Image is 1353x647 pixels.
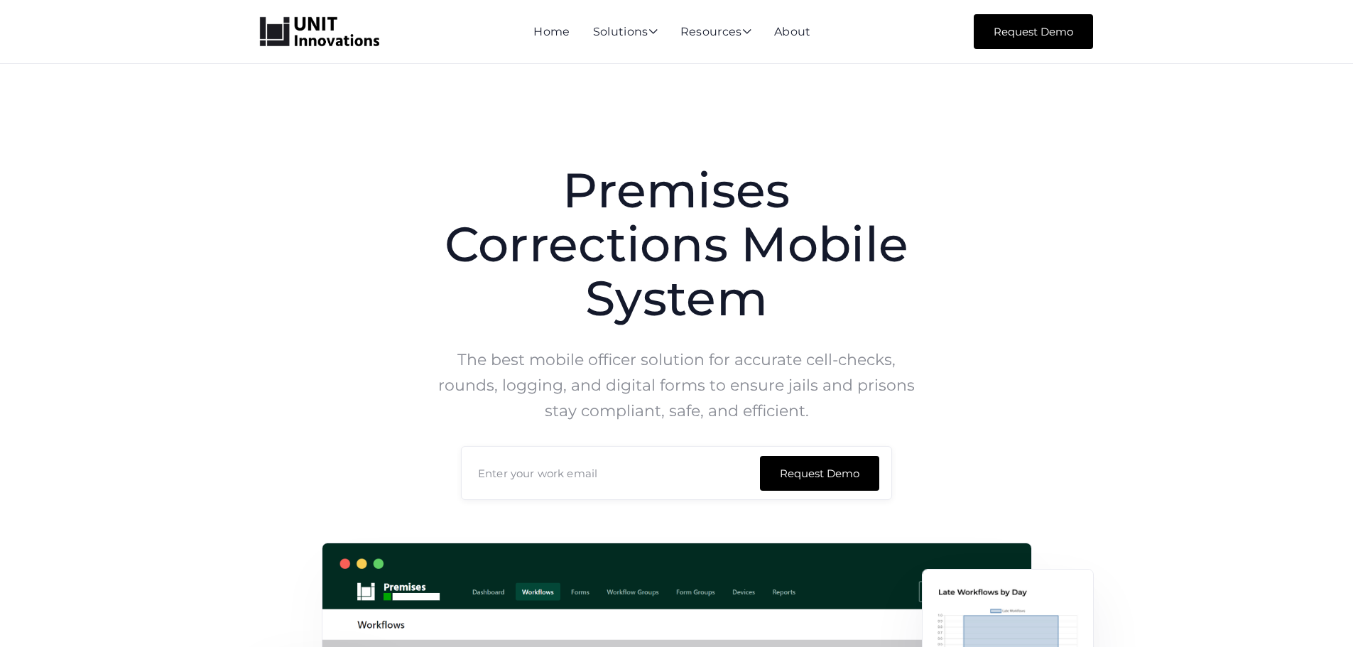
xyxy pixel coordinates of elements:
input: Enter your work email [461,446,892,500]
a: home [260,17,379,47]
span:  [742,26,751,37]
a: Home [533,25,570,38]
div: Solutions [593,26,658,39]
span:  [648,26,658,37]
a: About [774,25,811,38]
form: Quick Demo Form [461,446,892,500]
input: Request Demo [760,456,879,491]
a: Request Demo [974,14,1093,49]
div: Resources [680,26,751,39]
p: The best mobile officer solution for accurate cell-checks, rounds, logging, and digital forms to ... [438,347,915,424]
div: Solutions [593,26,658,39]
h1: Premises Corrections Mobile System [438,163,915,325]
div: Resources [680,26,751,39]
